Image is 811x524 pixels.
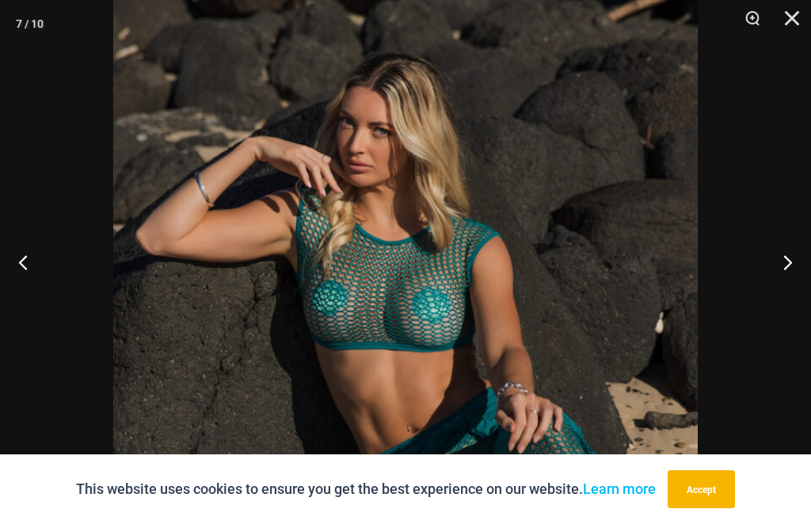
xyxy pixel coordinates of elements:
button: Accept [668,470,735,508]
p: This website uses cookies to ensure you get the best experience on our website. [76,477,656,501]
button: Next [752,222,811,302]
a: Learn more [583,480,656,497]
div: 7 / 10 [16,12,44,36]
